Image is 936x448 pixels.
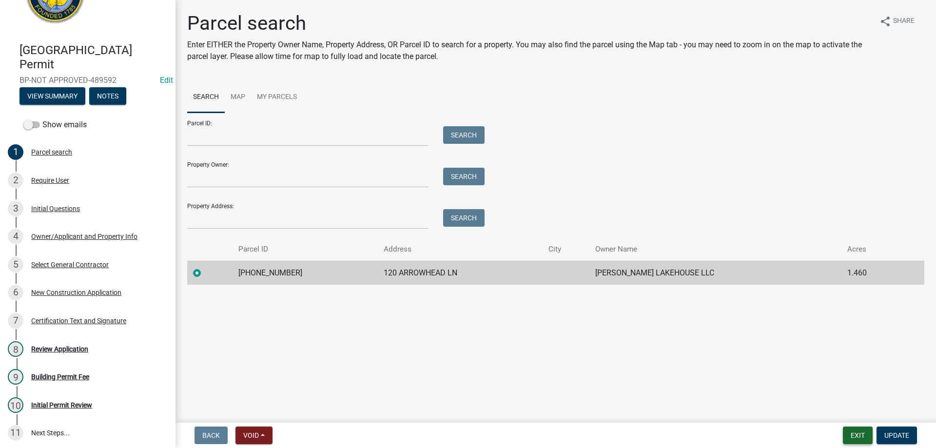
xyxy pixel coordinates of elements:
div: 7 [8,313,23,329]
th: Parcel ID [233,238,378,261]
div: Parcel search [31,149,72,156]
button: shareShare [872,12,922,31]
button: Back [195,427,228,444]
div: 6 [8,285,23,300]
label: Show emails [23,119,87,131]
span: Back [202,431,220,439]
th: Address [378,238,543,261]
h4: [GEOGRAPHIC_DATA] Permit [19,43,168,72]
div: 11 [8,425,23,441]
wm-modal-confirm: Summary [19,93,85,100]
span: Update [884,431,909,439]
button: Update [877,427,917,444]
div: New Construction Application [31,289,121,296]
button: View Summary [19,87,85,105]
div: Require User [31,177,69,184]
button: Search [443,168,485,185]
div: 5 [8,257,23,273]
div: Select General Contractor [31,261,109,268]
i: share [879,16,891,27]
div: Initial Permit Review [31,402,92,409]
span: Share [893,16,915,27]
a: My Parcels [251,82,303,113]
p: Enter EITHER the Property Owner Name, Property Address, OR Parcel ID to search for a property. Yo... [187,39,872,62]
span: BP-NOT APPROVED-489592 [19,76,156,85]
button: Void [235,427,273,444]
th: City [543,238,589,261]
h1: Parcel search [187,12,872,35]
button: Search [443,209,485,227]
div: 4 [8,229,23,244]
div: 2 [8,173,23,188]
th: Owner Name [589,238,841,261]
div: 3 [8,201,23,216]
td: [PERSON_NAME] LAKEHOUSE LLC [589,261,841,285]
div: 1 [8,144,23,160]
td: 1.460 [841,261,901,285]
td: [PHONE_NUMBER] [233,261,378,285]
div: Certification Text and Signature [31,317,126,324]
a: Edit [160,76,173,85]
button: Notes [89,87,126,105]
div: 8 [8,341,23,357]
span: Void [243,431,259,439]
a: Search [187,82,225,113]
wm-modal-confirm: Edit Application Number [160,76,173,85]
div: Review Application [31,346,88,352]
div: Building Permit Fee [31,373,89,380]
div: Owner/Applicant and Property Info [31,233,137,240]
div: 9 [8,369,23,385]
div: Initial Questions [31,205,80,212]
a: Map [225,82,251,113]
wm-modal-confirm: Notes [89,93,126,100]
div: 10 [8,397,23,413]
button: Exit [843,427,873,444]
th: Acres [841,238,901,261]
button: Search [443,126,485,144]
td: 120 ARROWHEAD LN [378,261,543,285]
